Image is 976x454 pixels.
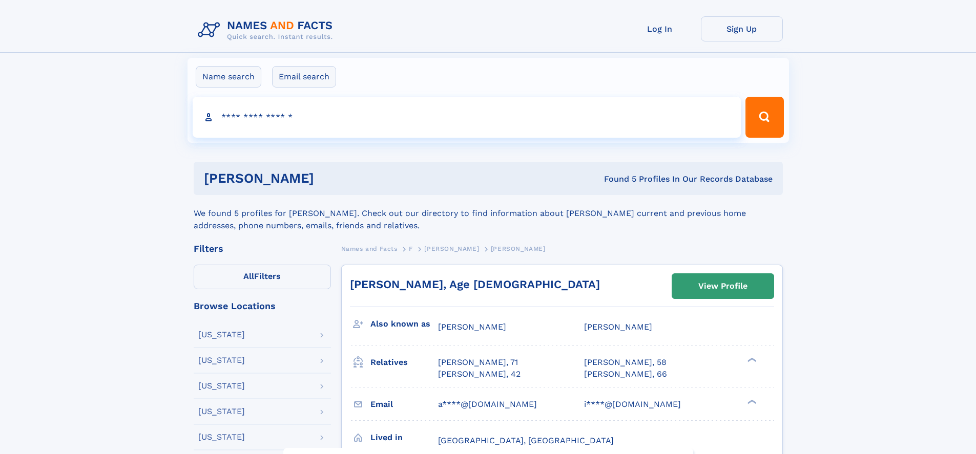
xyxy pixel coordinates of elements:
[584,357,667,368] a: [PERSON_NAME], 58
[745,398,757,405] div: ❯
[198,382,245,390] div: [US_STATE]
[584,322,652,332] span: [PERSON_NAME]
[370,396,438,413] h3: Email
[196,66,261,88] label: Name search
[672,274,774,298] a: View Profile
[350,278,600,291] a: [PERSON_NAME], Age [DEMOGRAPHIC_DATA]
[194,301,331,311] div: Browse Locations
[619,16,701,41] a: Log In
[194,244,331,253] div: Filters
[194,265,331,289] label: Filters
[193,97,741,138] input: search input
[370,354,438,371] h3: Relatives
[198,433,245,441] div: [US_STATE]
[491,245,546,252] span: [PERSON_NAME]
[438,436,614,445] span: [GEOGRAPHIC_DATA], [GEOGRAPHIC_DATA]
[198,356,245,364] div: [US_STATE]
[370,315,438,333] h3: Also known as
[272,66,336,88] label: Email search
[243,271,254,281] span: All
[198,331,245,339] div: [US_STATE]
[584,369,667,380] a: [PERSON_NAME], 66
[409,242,413,255] a: F
[341,242,398,255] a: Names and Facts
[745,97,783,138] button: Search Button
[438,322,506,332] span: [PERSON_NAME]
[424,242,479,255] a: [PERSON_NAME]
[198,407,245,416] div: [US_STATE]
[424,245,479,252] span: [PERSON_NAME]
[194,195,783,232] div: We found 5 profiles for [PERSON_NAME]. Check out our directory to find information about [PERSON_...
[438,369,521,380] a: [PERSON_NAME], 42
[701,16,783,41] a: Sign Up
[194,16,341,44] img: Logo Names and Facts
[204,172,459,185] h1: [PERSON_NAME]
[370,429,438,446] h3: Lived in
[745,357,757,363] div: ❯
[438,357,518,368] a: [PERSON_NAME], 71
[409,245,413,252] span: F
[459,174,773,185] div: Found 5 Profiles In Our Records Database
[698,274,747,298] div: View Profile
